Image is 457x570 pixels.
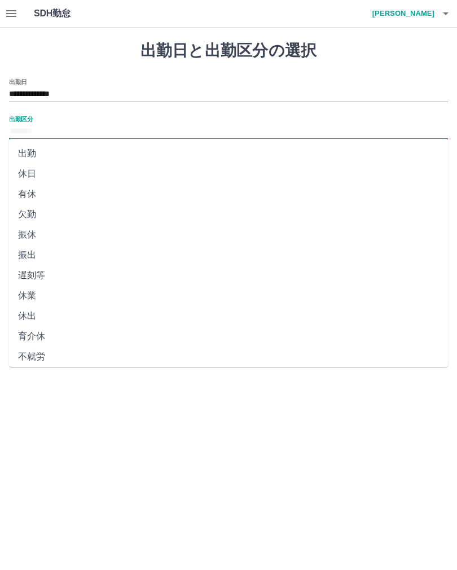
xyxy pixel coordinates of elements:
li: 不就労 [9,347,448,367]
li: 育介休 [9,326,448,347]
li: 振休 [9,225,448,245]
li: 遅刻等 [9,265,448,286]
label: 出勤日 [9,77,27,86]
li: 休日 [9,164,448,184]
li: 休出 [9,306,448,326]
li: 有休 [9,184,448,204]
li: 振出 [9,245,448,265]
li: 出勤 [9,143,448,164]
li: 休業 [9,286,448,306]
h1: 出勤日と出勤区分の選択 [9,41,448,60]
label: 出勤区分 [9,115,33,123]
li: 欠勤 [9,204,448,225]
